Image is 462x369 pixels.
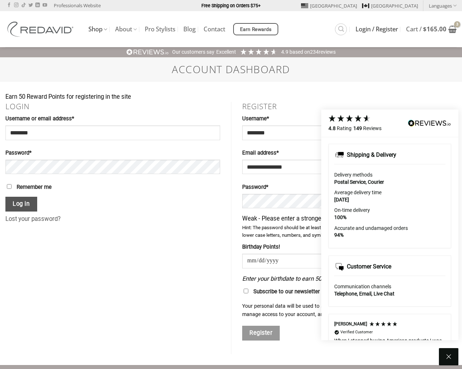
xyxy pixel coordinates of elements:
div: Accurate and undamaged orders [334,225,445,232]
div: Delivery methods [334,172,445,179]
strong: 100% [334,214,346,220]
img: REVIEWS.io [408,120,451,126]
div: Reviews [353,125,382,132]
div: Customer Service [347,263,391,271]
strong: 94% [334,232,344,238]
strong: Telephone, Email, Live Chat [334,291,395,297]
div: Communication channels [334,283,445,290]
div: Average delivery time [334,189,445,196]
strong: 4.8 [328,125,336,131]
strong: 149 [353,125,362,131]
div: On-time delivery [334,207,445,214]
div: [PERSON_NAME] [334,321,367,327]
div: Rating [328,125,352,132]
div: Verified Customer [340,329,373,335]
strong: [DATE] [334,197,349,203]
i: Close [444,352,453,361]
strong: Postal Service, Courier [334,179,384,185]
div: Shipping & Delivery [347,151,396,159]
div: 5 Stars [369,321,398,327]
div: 4.8 Stars [328,114,371,123]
